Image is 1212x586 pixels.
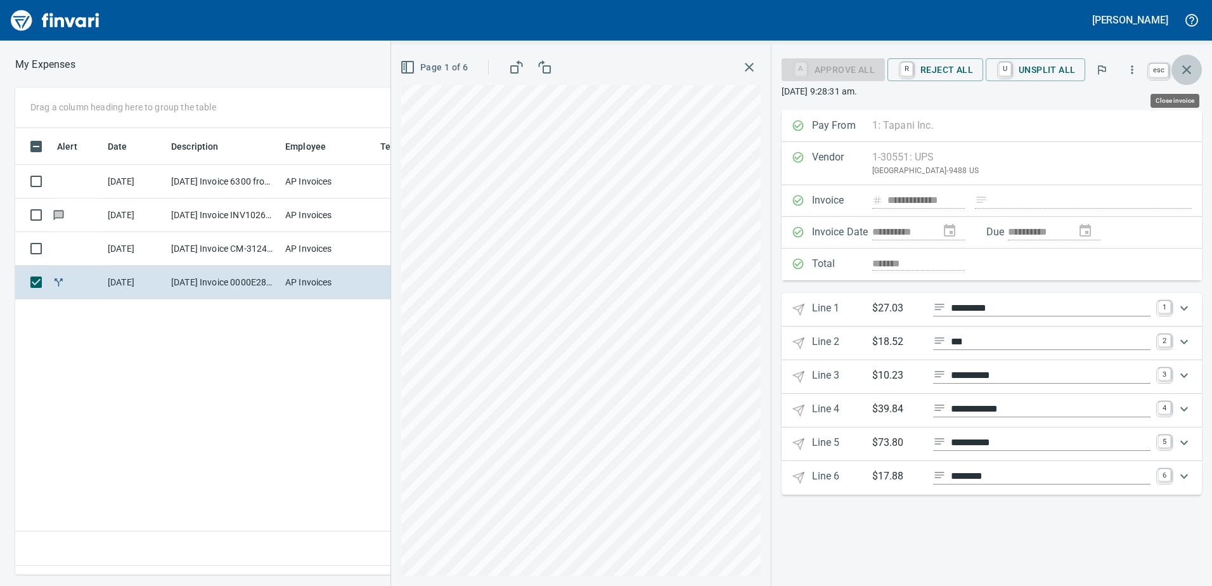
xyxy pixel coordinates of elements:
img: Finvari [8,5,103,36]
a: 1 [1158,301,1171,313]
div: Expand [782,327,1202,360]
p: My Expenses [15,57,75,72]
p: Line 2 [812,334,872,353]
td: AP Invoices [280,165,375,199]
div: Expand [782,427,1202,461]
span: Description [171,139,235,154]
button: [PERSON_NAME] [1089,10,1171,30]
td: AP Invoices [280,266,375,299]
p: $39.84 [872,401,923,417]
td: [DATE] Invoice 6300 from Wire Rite Electric Inc (1-11130) [166,165,280,199]
span: Alert [57,139,77,154]
span: Unsplit All [996,59,1075,81]
span: Description [171,139,219,154]
p: $10.23 [872,368,923,384]
button: UUnsplit All [986,58,1085,81]
a: R [901,62,913,76]
p: Line 1 [812,301,872,319]
span: Employee [285,139,326,154]
td: [DATE] [103,232,166,266]
p: $18.52 [872,334,923,350]
td: [DATE] [103,266,166,299]
div: Expand [782,394,1202,427]
p: Line 6 [812,469,872,487]
div: Expand [782,360,1202,394]
div: Expand [782,293,1202,327]
span: Team [380,139,404,154]
a: U [999,62,1011,76]
td: [DATE] Invoice INV10264176 from [GEOGRAPHIC_DATA] (1-24796) [166,199,280,232]
button: Page 1 of 6 [397,56,473,79]
a: 4 [1158,401,1171,414]
div: Expand [782,461,1202,495]
span: Has messages [52,211,65,219]
p: Line 3 [812,368,872,386]
a: 3 [1158,368,1171,381]
p: Line 5 [812,435,872,453]
h5: [PERSON_NAME] [1092,13,1168,27]
td: [DATE] [103,165,166,199]
span: Reject All [898,59,973,81]
td: AP Invoices [280,232,375,266]
p: Line 4 [812,401,872,420]
p: Drag a column heading here to group the table [30,101,216,114]
span: Split transaction [52,278,65,286]
td: [DATE] [103,199,166,232]
td: [DATE] Invoice CM-3124323 from United Site Services (1-11055) [166,232,280,266]
p: [DATE] 9:28:31 am. [782,85,1202,98]
span: Date [108,139,144,154]
span: Date [108,139,127,154]
span: Employee [285,139,342,154]
p: $73.80 [872,435,923,451]
a: 6 [1158,469,1171,481]
div: GL Account required [782,63,885,74]
td: AP Invoices [280,199,375,232]
p: $17.88 [872,469,923,485]
nav: breadcrumb [15,57,75,72]
span: Team [380,139,420,154]
span: Alert [57,139,94,154]
a: 5 [1158,435,1171,448]
a: 2 [1158,334,1171,347]
p: $27.03 [872,301,923,316]
td: [DATE] Invoice 0000E28842385 from UPS (1-30551) [166,266,280,299]
button: RReject All [887,58,983,81]
a: esc [1149,63,1168,77]
span: Page 1 of 6 [403,60,468,75]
